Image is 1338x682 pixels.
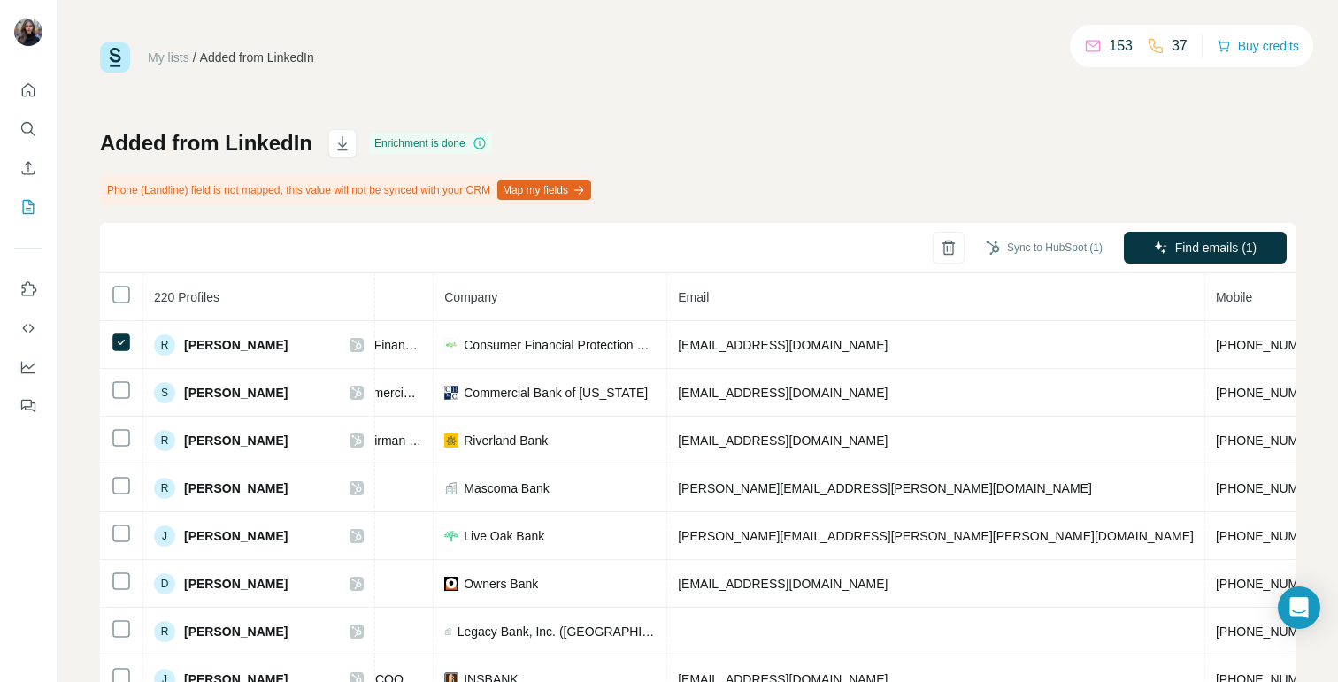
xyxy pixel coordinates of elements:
[14,273,42,305] button: Use Surfe on LinkedIn
[14,191,42,223] button: My lists
[14,113,42,145] button: Search
[1124,232,1287,264] button: Find emails (1)
[184,479,288,497] span: [PERSON_NAME]
[1216,481,1327,495] span: [PHONE_NUMBER]
[184,575,288,593] span: [PERSON_NAME]
[464,527,544,545] span: Live Oak Bank
[497,180,591,200] button: Map my fields
[678,290,709,304] span: Email
[678,577,888,591] span: [EMAIL_ADDRESS][DOMAIN_NAME]
[1216,625,1327,639] span: [PHONE_NUMBER]
[14,74,42,106] button: Quick start
[154,334,175,356] div: R
[184,336,288,354] span: [PERSON_NAME]
[1216,386,1327,400] span: [PHONE_NUMBER]
[464,575,538,593] span: Owners Bank
[1172,35,1188,57] p: 37
[193,49,196,66] li: /
[444,290,497,304] span: Company
[100,42,130,73] img: Surfe Logo
[1278,586,1320,629] div: Open Intercom Messenger
[14,18,42,46] img: Avatar
[14,390,42,422] button: Feedback
[1216,290,1252,304] span: Mobile
[444,529,458,543] img: company-logo
[444,338,458,352] img: company-logo
[184,432,288,449] span: [PERSON_NAME]
[154,290,219,304] span: 220 Profiles
[154,430,175,451] div: R
[14,152,42,184] button: Enrich CSV
[678,386,888,400] span: [EMAIL_ADDRESS][DOMAIN_NAME]
[100,175,595,205] div: Phone (Landline) field is not mapped, this value will not be synced with your CRM
[464,336,656,354] span: Consumer Financial Protection Bureau
[14,351,42,383] button: Dashboard
[464,384,648,402] span: Commercial Bank of [US_STATE]
[678,433,888,448] span: [EMAIL_ADDRESS][DOMAIN_NAME]
[154,525,175,547] div: J
[1216,577,1327,591] span: [PHONE_NUMBER]
[154,478,175,499] div: R
[200,49,314,66] div: Added from LinkedIn
[678,529,1194,543] span: [PERSON_NAME][EMAIL_ADDRESS][PERSON_NAME][PERSON_NAME][DOMAIN_NAME]
[369,133,492,154] div: Enrichment is done
[1175,239,1257,257] span: Find emails (1)
[444,433,458,448] img: company-logo
[1216,529,1327,543] span: [PHONE_NUMBER]
[444,386,458,400] img: company-logo
[184,623,288,640] span: [PERSON_NAME]
[444,577,458,591] img: company-logo
[678,338,888,352] span: [EMAIL_ADDRESS][DOMAIN_NAME]
[184,384,288,402] span: [PERSON_NAME]
[678,481,1092,495] span: [PERSON_NAME][EMAIL_ADDRESS][PERSON_NAME][DOMAIN_NAME]
[154,621,175,642] div: R
[148,50,189,65] a: My lists
[1217,34,1299,58] button: Buy credits
[1216,433,1327,448] span: [PHONE_NUMBER]
[154,573,175,594] div: D
[458,623,657,640] span: Legacy Bank, Inc. ([GEOGRAPHIC_DATA], [GEOGRAPHIC_DATA])
[100,129,312,157] h1: Added from LinkedIn
[14,312,42,344] button: Use Surfe API
[154,382,175,403] div: S
[973,234,1115,261] button: Sync to HubSpot (1)
[1216,338,1327,352] span: [PHONE_NUMBER]
[464,432,548,449] span: Riverland Bank
[464,479,549,497] span: Mascoma Bank
[1109,35,1133,57] p: 153
[184,527,288,545] span: [PERSON_NAME]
